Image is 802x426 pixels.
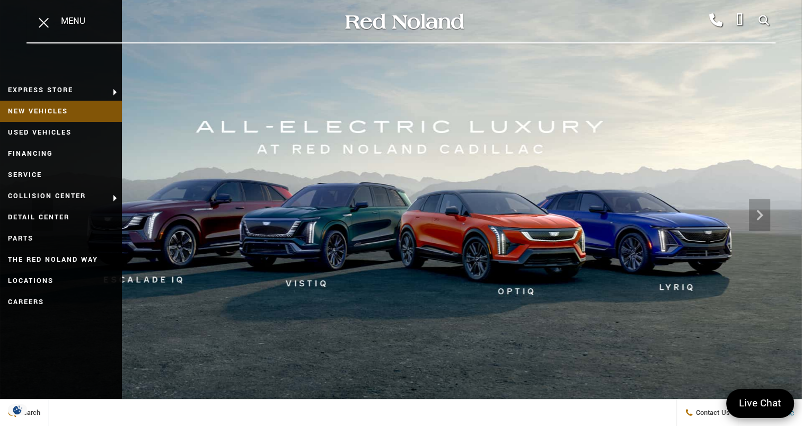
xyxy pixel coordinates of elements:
[726,389,794,418] a: Live Chat
[734,396,787,411] span: Live Chat
[343,12,465,31] img: Red Noland Auto Group
[749,199,770,231] div: Next
[5,404,30,415] section: Click to Open Cookie Consent Modal
[5,404,30,415] img: Opt-Out Icon
[693,408,730,418] span: Contact Us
